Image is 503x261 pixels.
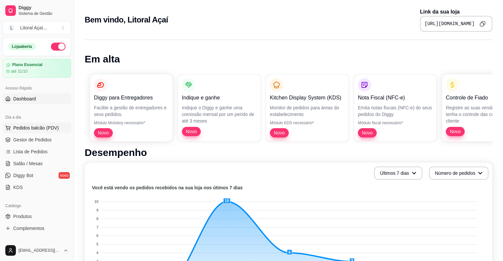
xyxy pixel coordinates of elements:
button: Diggy para EntregadoresFacilite a gestão de entregadores e seus pedidos.Módulo Motoboy necessário... [90,74,173,141]
div: Loja aberta [8,43,36,50]
p: Emita notas fiscais (NFC-e) do seus pedidos do Diggy [358,104,433,118]
span: Novo [359,130,375,136]
h1: Em alta [85,53,492,65]
a: KDS [3,182,71,193]
span: Gestor de Pedidos [13,136,52,143]
article: Plano Essencial [12,62,42,67]
p: Monitor de pedidos para áreas do estabelecimento [270,104,345,118]
tspan: 4 [96,251,98,255]
span: Novo [183,128,199,135]
p: Diggy para Entregadores [94,94,169,102]
p: Módulo KDS necessário* [270,120,345,126]
text: Você está vendo os pedidos recebidos na sua loja nos útimos 7 dias [92,185,243,190]
p: Indique e ganhe [182,94,257,102]
p: Kitchen Display System (KDS) [270,94,345,102]
span: L [8,24,15,31]
span: [EMAIL_ADDRESS][DOMAIN_NAME] [19,248,61,253]
a: Diggy Botnovo [3,170,71,181]
p: Módulo fiscal necessário* [358,120,433,126]
button: Select a team [3,21,71,34]
span: Complementos [13,225,44,232]
p: Módulo Motoboy necessário* [94,120,169,126]
span: Dashboard [13,95,36,102]
a: Salão / Mesas [3,158,71,169]
a: Complementos [3,223,71,234]
p: Link da sua loja [420,8,492,16]
tspan: 8 [96,217,98,221]
pre: [URL][DOMAIN_NAME] [425,20,475,27]
div: Catálogo [3,201,71,211]
span: Novo [95,130,111,136]
span: KDS [13,184,23,191]
tspan: 6 [96,234,98,238]
a: Gestor de Pedidos [3,134,71,145]
span: Sistema de Gestão [19,11,68,16]
button: Alterar Status [51,43,65,51]
tspan: 9 [96,208,98,212]
a: DiggySistema de Gestão [3,3,71,19]
p: Nota Fiscal (NFC-e) [358,94,433,102]
a: Dashboard [3,93,71,104]
div: Dia a dia [3,112,71,123]
h2: Bem vindo, Litoral Açaí [85,15,168,25]
span: Diggy Bot [13,172,33,179]
span: Pedidos balcão (PDV) [13,125,59,131]
tspan: 5 [96,242,98,246]
div: Litoral Açaí ... [20,24,47,31]
article: até 31/10 [11,69,27,74]
tspan: 10 [94,200,98,204]
p: Indique o Diggy e ganhe uma comissão mensal por um perído de até 3 meses [182,104,257,124]
button: Número de pedidos [429,167,488,180]
a: Produtos [3,211,71,222]
button: Pedidos balcão (PDV) [3,123,71,133]
button: Copy to clipboard [477,19,488,29]
button: Nota Fiscal (NFC-e)Emita notas fiscais (NFC-e) do seus pedidos do DiggyMódulo fiscal necessário*Novo [354,74,437,141]
p: Facilite a gestão de entregadores e seus pedidos. [94,104,169,118]
span: Diggy [19,5,68,11]
button: [EMAIL_ADDRESS][DOMAIN_NAME] [3,242,71,258]
button: Últimos 7 dias [374,167,422,180]
span: Produtos [13,213,32,220]
div: Acesso Rápido [3,83,71,93]
a: Lista de Pedidos [3,146,71,157]
span: Salão / Mesas [13,160,43,167]
a: Plano Essencialaté 31/10 [3,59,71,78]
button: Kitchen Display System (KDS)Monitor de pedidos para áreas do estabelecimentoMódulo KDS necessário... [266,74,349,141]
button: Indique e ganheIndique o Diggy e ganhe uma comissão mensal por um perído de até 3 mesesNovo [178,74,261,141]
span: Novo [271,130,287,136]
tspan: 7 [96,225,98,229]
span: Novo [447,128,463,135]
span: Lista de Pedidos [13,148,48,155]
h1: Desempenho [85,147,492,159]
